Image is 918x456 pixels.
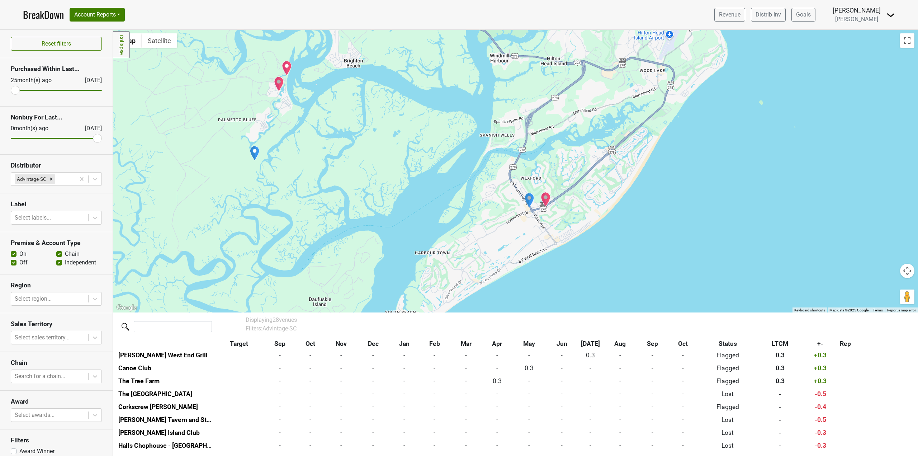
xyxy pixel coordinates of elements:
[65,250,80,258] label: Chain
[118,390,192,398] a: The [GEOGRAPHIC_DATA]
[577,439,604,452] td: -
[758,362,803,375] td: 0.3
[577,362,604,375] td: -
[47,174,55,184] div: Remove Advintage-SC
[264,337,296,350] th: Sep: activate to sort column ascending
[482,439,512,452] td: -
[668,387,697,400] td: -
[546,439,577,452] td: -
[803,413,838,426] td: -0.5
[697,375,758,387] td: Flagged
[577,337,604,350] th: Jul: activate to sort column ascending
[118,442,233,449] a: Halls Chophouse - [GEOGRAPHIC_DATA]
[512,375,546,387] td: -
[758,439,803,452] td: -
[264,387,296,400] td: -
[11,359,102,367] h3: Chain
[577,413,604,426] td: -
[389,349,419,362] td: -
[358,426,389,439] td: -
[900,33,914,48] button: Toggle fullscreen view
[118,403,198,410] a: Corkscrew [PERSON_NAME]
[887,308,916,312] a: Report a map error
[604,400,637,413] td: -
[325,337,358,350] th: Nov: activate to sort column ascending
[803,400,838,413] td: -0.4
[604,413,637,426] td: -
[482,362,512,375] td: -
[79,76,102,85] div: [DATE]
[118,352,208,359] a: [PERSON_NAME] West End Grill
[420,362,450,375] td: -
[637,349,668,362] td: -
[829,308,869,312] span: Map data ©2025 Google
[246,316,740,324] div: Displaying 28 venues
[604,349,637,362] td: -
[118,429,200,436] a: [PERSON_NAME] Island Club
[296,439,325,452] td: -
[833,6,881,15] div: [PERSON_NAME]
[296,337,325,350] th: Oct: activate to sort column ascending
[751,8,786,22] a: Distrib Inv
[11,437,102,444] h3: Filters
[637,439,668,452] td: -
[803,349,838,362] td: +0.3
[420,337,450,350] th: Feb: activate to sort column ascending
[668,337,697,350] th: Oct: activate to sort column ascending
[358,413,389,426] td: -
[214,337,264,350] th: Target: activate to sort column ascending
[577,400,604,413] td: -
[325,426,358,439] td: -
[512,413,546,426] td: -
[637,337,668,350] th: Sep: activate to sort column ascending
[577,375,604,387] td: -
[11,76,68,85] div: 25 month(s) ago
[668,439,697,452] td: -
[264,426,296,439] td: -
[604,439,637,452] td: -
[250,146,260,161] div: Boundary Bottle Company
[637,375,668,387] td: -
[358,439,389,452] td: -
[697,349,758,362] td: Flagged
[482,400,512,413] td: -
[697,439,758,452] td: Lost
[450,387,482,400] td: -
[325,375,358,387] td: -
[296,426,325,439] td: -
[697,400,758,413] td: Flagged
[11,398,102,405] h3: Award
[115,303,138,312] a: Open this area in Google Maps (opens a new window)
[482,349,512,362] td: -
[450,349,482,362] td: -
[113,31,130,58] a: Collapse
[546,375,577,387] td: -
[118,416,234,423] a: [PERSON_NAME] Tavern and Steakhouse
[604,375,637,387] td: -
[546,337,577,350] th: Jun: activate to sort column ascending
[450,426,482,439] td: -
[668,413,697,426] td: -
[803,426,838,439] td: -0.3
[450,375,482,387] td: -
[803,375,838,387] td: +0.3
[835,16,878,23] span: [PERSON_NAME]
[296,362,325,375] td: -
[358,375,389,387] td: -
[358,349,389,362] td: -
[264,375,296,387] td: -
[389,439,419,452] td: -
[325,349,358,362] td: -
[512,337,546,350] th: May: activate to sort column ascending
[23,7,64,22] a: BreakDown
[758,387,803,400] td: -
[11,114,102,121] h3: Nonbuy For Last...
[65,258,96,267] label: Independent
[758,426,803,439] td: -
[803,439,838,452] td: -0.3
[115,303,138,312] img: Google
[886,11,895,19] img: Dropdown Menu
[482,387,512,400] td: -
[604,337,637,350] th: Aug: activate to sort column ascending
[264,400,296,413] td: -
